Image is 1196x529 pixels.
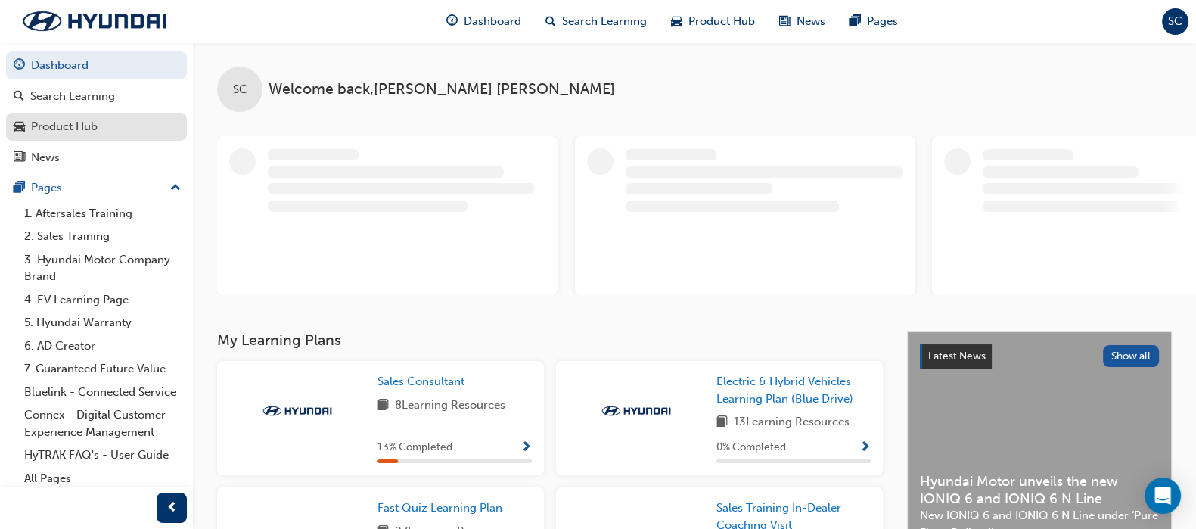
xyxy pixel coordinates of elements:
[6,144,187,172] a: News
[30,88,115,105] div: Search Learning
[31,149,60,166] div: News
[18,381,187,404] a: Bluelink - Connected Service
[14,90,24,104] span: search-icon
[920,473,1159,507] span: Hyundai Motor unveils the new IONIQ 6 and IONIQ 6 N Line
[269,81,615,98] span: Welcome back , [PERSON_NAME] [PERSON_NAME]
[31,118,98,135] div: Product Hub
[6,48,187,174] button: DashboardSearch LearningProduct HubNews
[920,344,1159,369] a: Latest NewsShow all
[377,373,471,391] a: Sales Consultant
[797,13,825,30] span: News
[716,373,871,407] a: Electric & Hybrid Vehicles Learning Plan (Blue Drive)
[688,13,755,30] span: Product Hub
[18,335,187,358] a: 6. AD Creator
[18,403,187,443] a: Connex - Digital Customer Experience Management
[1168,13,1182,30] span: SC
[377,501,502,515] span: Fast Quiz Learning Plan
[377,375,464,388] span: Sales Consultant
[14,59,25,73] span: guage-icon
[1145,478,1181,514] div: Open Intercom Messenger
[562,13,647,30] span: Search Learning
[14,182,25,195] span: pages-icon
[671,12,682,31] span: car-icon
[395,397,505,415] span: 8 Learning Resources
[233,81,247,98] span: SC
[18,311,187,335] a: 5. Hyundai Warranty
[716,375,853,406] span: Electric & Hybrid Vehicles Learning Plan (Blue Drive)
[767,6,837,37] a: news-iconNews
[6,174,187,202] button: Pages
[859,438,871,457] button: Show Progress
[18,357,187,381] a: 7. Guaranteed Future Value
[18,288,187,312] a: 4. EV Learning Page
[6,113,187,141] a: Product Hub
[533,6,659,37] a: search-iconSearch Learning
[170,179,181,198] span: up-icon
[217,331,883,349] h3: My Learning Plans
[18,248,187,288] a: 3. Hyundai Motor Company Brand
[18,443,187,467] a: HyTRAK FAQ's - User Guide
[18,225,187,248] a: 2. Sales Training
[734,413,850,432] span: 13 Learning Resources
[716,413,728,432] span: book-icon
[8,5,182,37] img: Trak
[1162,8,1188,35] button: SC
[545,12,556,31] span: search-icon
[6,51,187,79] a: Dashboard
[859,441,871,455] span: Show Progress
[837,6,910,37] a: pages-iconPages
[31,179,62,197] div: Pages
[377,397,389,415] span: book-icon
[14,120,25,134] span: car-icon
[377,439,452,456] span: 13 % Completed
[595,403,678,419] img: Trak
[659,6,767,37] a: car-iconProduct Hub
[1103,345,1160,367] button: Show all
[18,202,187,226] a: 1. Aftersales Training
[14,151,25,165] span: news-icon
[520,438,532,457] button: Show Progress
[464,13,521,30] span: Dashboard
[928,350,986,363] span: Latest News
[850,12,861,31] span: pages-icon
[377,499,508,517] a: Fast Quiz Learning Plan
[434,6,533,37] a: guage-iconDashboard
[779,12,791,31] span: news-icon
[166,499,178,518] span: prev-icon
[520,441,532,455] span: Show Progress
[867,13,898,30] span: Pages
[256,403,339,419] img: Trak
[446,12,458,31] span: guage-icon
[716,439,786,456] span: 0 % Completed
[18,467,187,490] a: All Pages
[6,82,187,110] a: Search Learning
